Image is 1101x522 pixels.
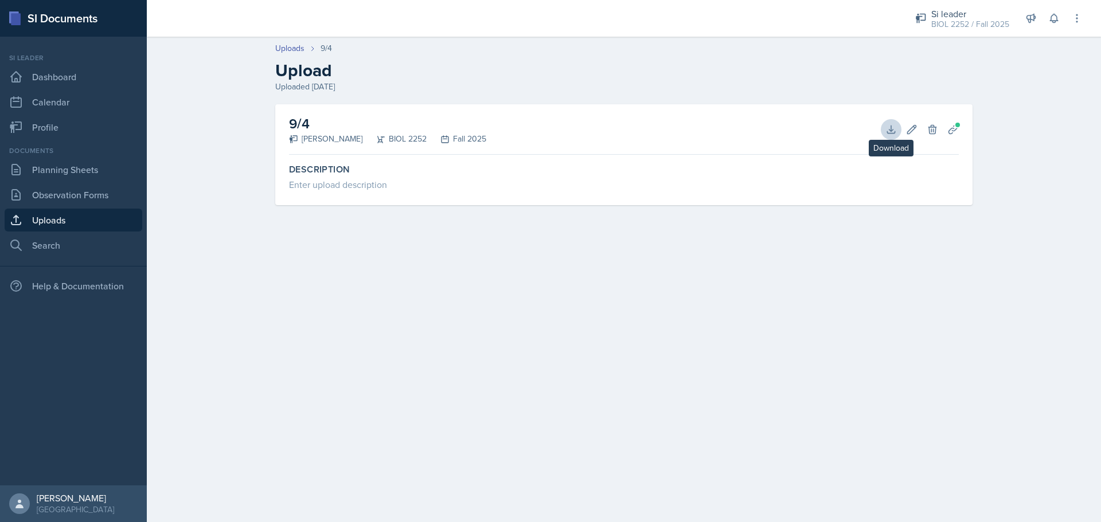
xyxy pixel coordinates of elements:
[362,133,427,145] div: BIOL 2252
[289,133,362,145] div: [PERSON_NAME]
[37,504,114,515] div: [GEOGRAPHIC_DATA]
[5,274,142,297] div: Help & Documentation
[289,164,959,175] label: Description
[5,158,142,181] a: Planning Sheets
[5,116,142,139] a: Profile
[5,65,142,88] a: Dashboard
[5,234,142,257] a: Search
[275,42,304,54] a: Uploads
[5,209,142,231] a: Uploads
[881,119,901,140] button: Download
[275,81,973,93] div: Uploaded [DATE]
[5,146,142,156] div: Documents
[289,178,959,191] div: Enter upload description
[289,113,486,134] h2: 9/4
[5,183,142,206] a: Observation Forms
[5,91,142,113] a: Calendar
[5,53,142,63] div: Si leader
[931,18,1009,30] div: BIOL 2252 / Fall 2025
[275,60,973,81] h2: Upload
[37,492,114,504] div: [PERSON_NAME]
[427,133,486,145] div: Fall 2025
[321,42,332,54] div: 9/4
[931,7,1009,21] div: Si leader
